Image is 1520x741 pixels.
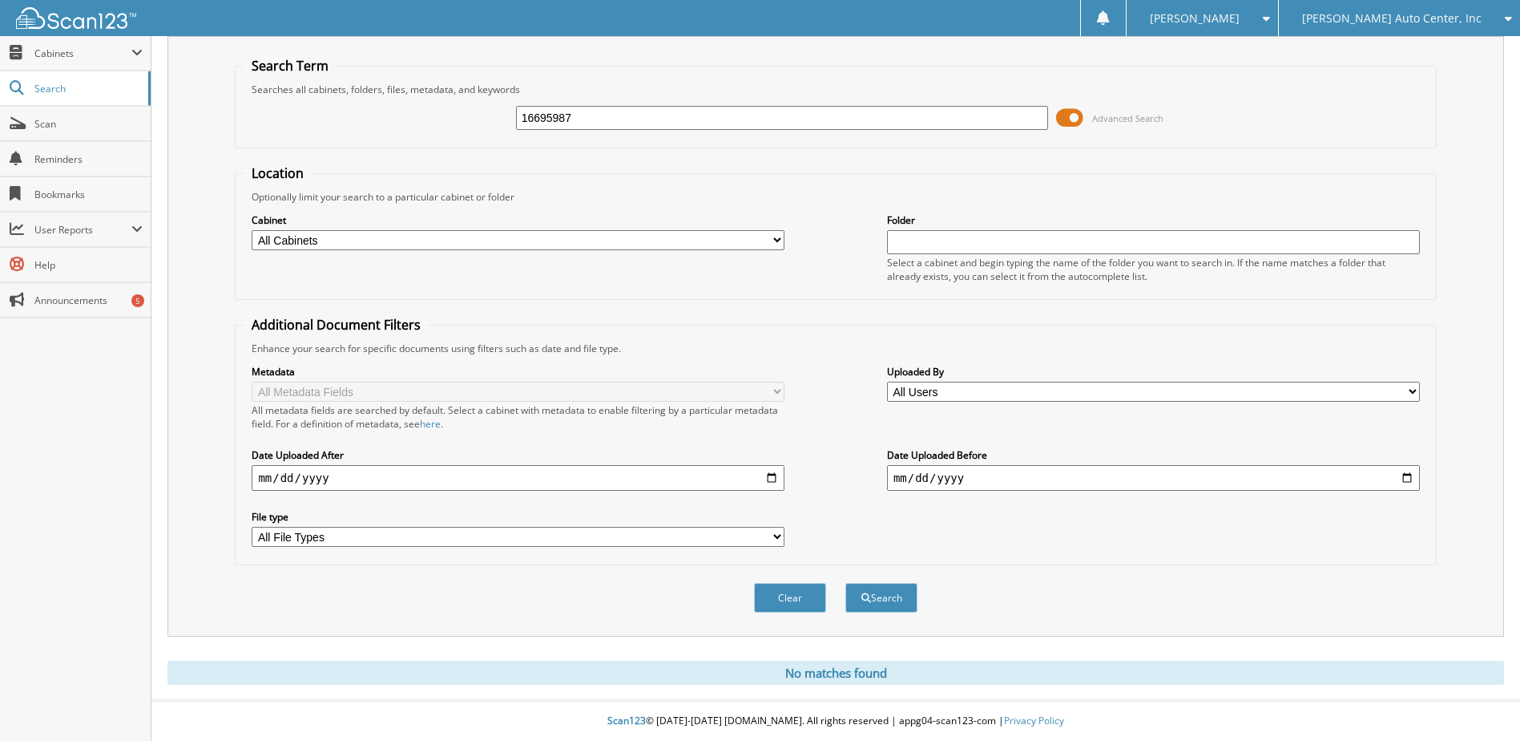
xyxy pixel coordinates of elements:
[1092,112,1163,124] span: Advanced Search
[244,164,312,182] legend: Location
[1150,14,1240,23] span: [PERSON_NAME]
[1302,14,1482,23] span: [PERSON_NAME] Auto Center, Inc
[244,57,337,75] legend: Search Term
[420,417,441,431] a: here
[607,714,646,727] span: Scan123
[887,213,1420,227] label: Folder
[34,258,143,272] span: Help
[34,294,143,307] span: Announcements
[887,448,1420,462] label: Date Uploaded Before
[252,403,784,431] div: All metadata fields are searched by default. Select a cabinet with metadata to enable filtering b...
[887,256,1420,283] div: Select a cabinet and begin typing the name of the folder you want to search in. If the name match...
[34,117,143,131] span: Scan
[244,342,1427,355] div: Enhance your search for specific documents using filters such as date and file type.
[16,7,136,29] img: scan123-logo-white.svg
[754,583,826,613] button: Clear
[252,465,784,491] input: start
[252,510,784,524] label: File type
[1004,714,1064,727] a: Privacy Policy
[34,47,131,60] span: Cabinets
[167,661,1504,685] div: No matches found
[151,702,1520,741] div: © [DATE]-[DATE] [DOMAIN_NAME]. All rights reserved | appg04-scan123-com |
[252,448,784,462] label: Date Uploaded After
[244,190,1427,204] div: Optionally limit your search to a particular cabinet or folder
[252,213,784,227] label: Cabinet
[131,294,144,307] div: 5
[34,223,131,237] span: User Reports
[34,152,143,166] span: Reminders
[244,316,429,334] legend: Additional Document Filters
[887,465,1420,491] input: end
[34,188,143,201] span: Bookmarks
[244,83,1427,96] div: Searches all cabinets, folders, files, metadata, and keywords
[845,583,917,613] button: Search
[252,365,784,379] label: Metadata
[887,365,1420,379] label: Uploaded By
[34,82,140,95] span: Search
